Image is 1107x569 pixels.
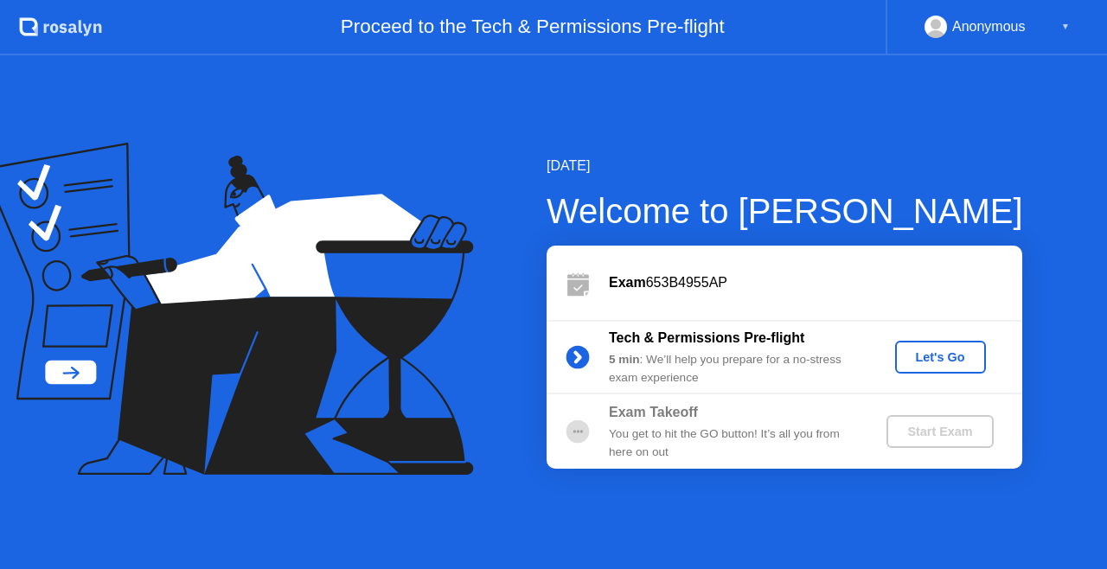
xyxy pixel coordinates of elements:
div: : We’ll help you prepare for a no-stress exam experience [609,351,858,387]
div: Anonymous [952,16,1026,38]
b: 5 min [609,353,640,366]
div: [DATE] [547,156,1023,176]
div: Let's Go [902,350,979,364]
div: 653B4955AP [609,272,1022,293]
b: Exam [609,275,646,290]
div: Welcome to [PERSON_NAME] [547,185,1023,237]
button: Start Exam [886,415,993,448]
div: You get to hit the GO button! It’s all you from here on out [609,425,858,461]
button: Let's Go [895,341,986,374]
b: Tech & Permissions Pre-flight [609,330,804,345]
b: Exam Takeoff [609,405,698,419]
div: ▼ [1061,16,1070,38]
div: Start Exam [893,425,986,438]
